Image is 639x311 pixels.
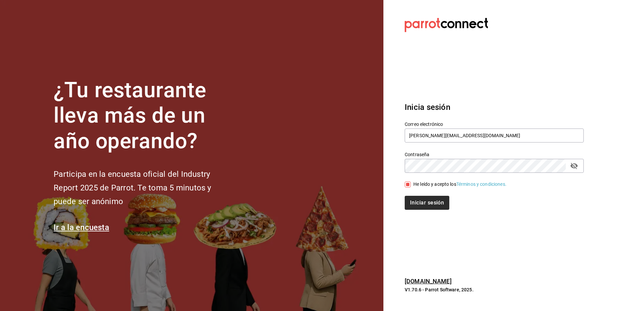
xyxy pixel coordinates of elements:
[405,122,584,126] label: Correo electrónico
[456,181,507,187] a: Términos y condiciones.
[405,129,584,143] input: Ingresa tu correo electrónico
[54,78,233,154] h1: ¿Tu restaurante lleva más de un año operando?
[405,286,584,293] p: V1.70.6 - Parrot Software, 2025.
[413,181,507,188] div: He leído y acepto los
[54,167,233,208] h2: Participa en la encuesta oficial del Industry Report 2025 de Parrot. Te toma 5 minutos y puede se...
[54,223,109,232] a: Ir a la encuesta
[405,101,584,113] h3: Inicia sesión
[405,278,452,285] a: [DOMAIN_NAME]
[405,196,449,210] button: Iniciar sesión
[405,152,584,156] label: Contraseña
[568,160,580,171] button: passwordField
